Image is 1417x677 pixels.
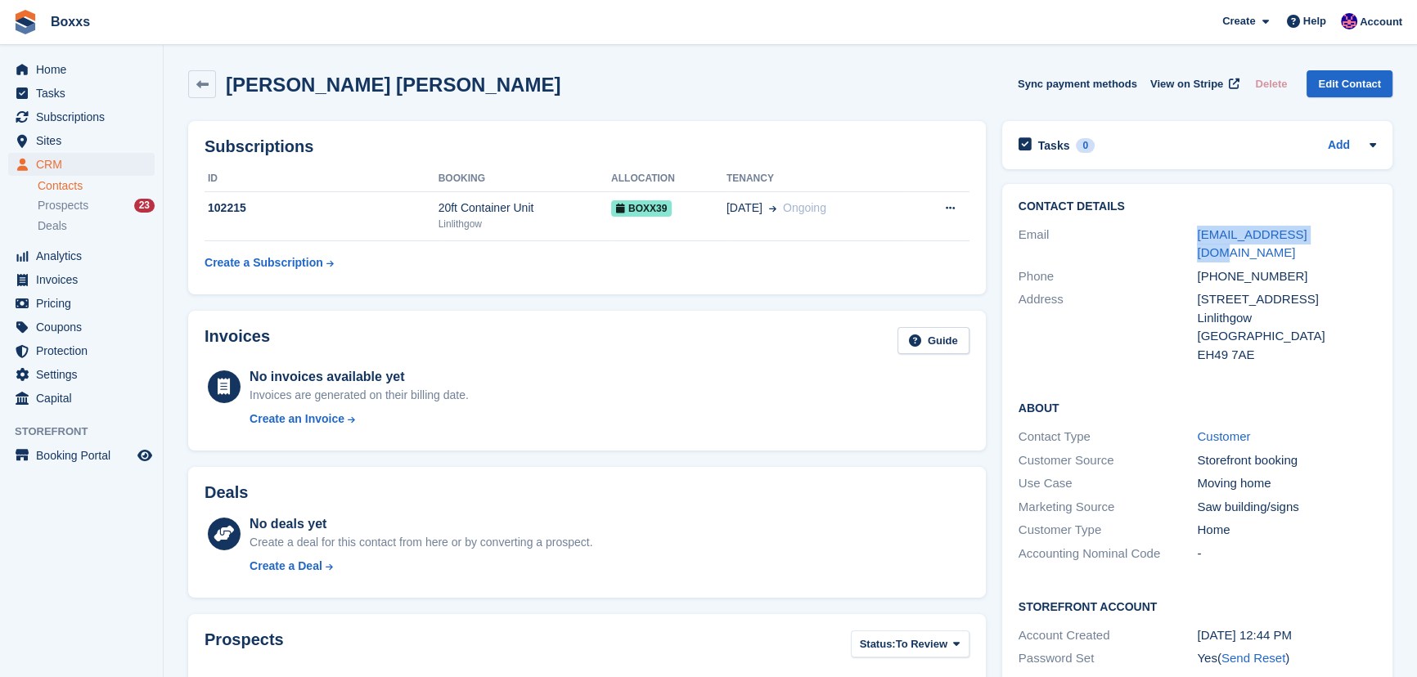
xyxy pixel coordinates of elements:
span: Create [1222,13,1255,29]
h2: Contact Details [1019,200,1376,213]
th: Allocation [611,166,726,192]
h2: About [1019,399,1376,415]
div: 0 [1076,138,1095,153]
div: No deals yet [250,514,592,534]
div: Moving home [1197,474,1376,493]
span: Boxx39 [611,200,672,217]
th: Tenancy [726,166,907,192]
span: Home [36,58,134,81]
a: Edit Contact [1307,70,1392,97]
span: Protection [36,339,134,362]
span: Help [1303,13,1326,29]
span: Invoices [36,268,134,291]
th: Booking [439,166,611,192]
a: menu [8,292,155,315]
div: 23 [134,199,155,213]
div: 102215 [205,200,439,217]
span: View on Stripe [1150,76,1223,92]
a: menu [8,268,155,291]
span: Account [1360,14,1402,30]
div: No invoices available yet [250,367,469,387]
div: Email [1019,226,1198,262]
span: Capital [36,387,134,410]
a: menu [8,316,155,338]
div: [STREET_ADDRESS] [1197,290,1376,309]
div: - [1197,545,1376,563]
span: Analytics [36,244,134,267]
a: Create an Invoice [250,410,469,428]
span: [DATE] [726,200,762,217]
span: Settings [36,363,134,386]
div: Create a deal for this contact from here or by converting a prospect. [250,534,592,551]
a: menu [8,105,155,128]
a: menu [8,153,155,176]
div: Home [1197,521,1376,540]
div: 20ft Container Unit [439,200,611,217]
div: Address [1019,290,1198,364]
span: Coupons [36,316,134,338]
a: [EMAIL_ADDRESS][DOMAIN_NAME] [1197,227,1307,260]
span: Booking Portal [36,444,134,467]
span: Ongoing [783,201,826,214]
div: Customer Type [1019,521,1198,540]
div: EH49 7AE [1197,346,1376,365]
a: menu [8,363,155,386]
a: Send Reset [1221,651,1285,665]
a: Preview store [135,446,155,465]
a: Prospects 23 [38,197,155,214]
div: [GEOGRAPHIC_DATA] [1197,327,1376,346]
a: menu [8,58,155,81]
div: Invoices are generated on their billing date. [250,387,469,404]
div: Linlithgow [1197,309,1376,328]
span: Sites [36,129,134,152]
a: Boxxs [44,8,97,35]
span: ( ) [1217,651,1289,665]
img: Jamie Malcolm [1341,13,1357,29]
button: Sync payment methods [1018,70,1137,97]
a: menu [8,244,155,267]
span: CRM [36,153,134,176]
div: Contact Type [1019,428,1198,446]
span: Tasks [36,82,134,105]
span: Deals [38,218,67,234]
span: Storefront [15,424,163,440]
div: [DATE] 12:44 PM [1197,626,1376,645]
h2: Subscriptions [205,137,969,156]
h2: Deals [205,483,248,502]
h2: [PERSON_NAME] [PERSON_NAME] [226,74,560,96]
div: Create a Subscription [205,254,323,271]
div: Account Created [1019,626,1198,645]
a: Contacts [38,178,155,194]
a: Create a Subscription [205,248,334,278]
span: Subscriptions [36,105,134,128]
div: [PHONE_NUMBER] [1197,267,1376,286]
button: Status: To Review [851,630,969,657]
div: Linlithgow [439,217,611,231]
span: Status: [860,636,896,652]
div: Phone [1019,267,1198,286]
a: Add [1328,137,1350,155]
a: Create a Deal [250,558,592,575]
a: menu [8,82,155,105]
a: Deals [38,217,155,235]
img: stora-icon-8386f47178a22dfd0bd8f6a31ec36ba5ce8667c1dd55bd0f319d3a0aa187defe.svg [13,10,38,34]
span: To Review [896,636,947,652]
a: Customer [1197,429,1250,443]
span: Pricing [36,292,134,315]
a: menu [8,387,155,410]
a: menu [8,444,155,467]
a: menu [8,129,155,152]
h2: Storefront Account [1019,598,1376,614]
div: Create an Invoice [250,410,344,428]
div: Password Set [1019,649,1198,668]
div: Use Case [1019,474,1198,493]
div: Yes [1197,649,1376,668]
div: Marketing Source [1019,498,1198,517]
h2: Invoices [205,327,270,354]
a: menu [8,339,155,362]
div: Create a Deal [250,558,322,575]
a: View on Stripe [1144,70,1243,97]
div: Saw building/signs [1197,498,1376,517]
th: ID [205,166,439,192]
h2: Prospects [205,630,284,661]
